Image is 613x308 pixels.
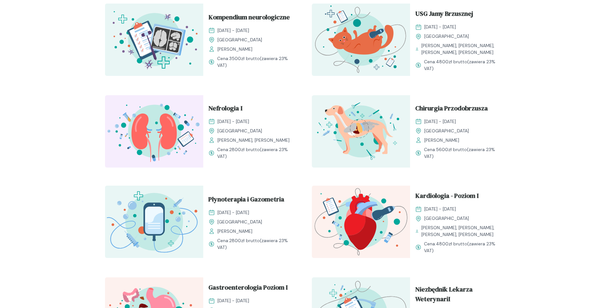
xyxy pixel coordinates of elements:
span: 2800 zł brutto [229,238,260,243]
a: Gastroenterologia Poziom I [208,282,296,295]
span: Kompendium neurologiczne [208,12,290,25]
span: [PERSON_NAME] [217,46,252,53]
span: Cena: (zawiera 23% VAT) [424,58,503,72]
span: [DATE] - [DATE] [217,297,249,304]
span: Cena: (zawiera 23% VAT) [217,146,296,160]
span: [PERSON_NAME] [217,228,252,235]
a: Nefrologia I [208,103,296,116]
span: Płynoterapia i Gazometria [208,194,284,207]
span: 5600 zł brutto [436,147,467,152]
span: 3500 zł brutto [229,56,260,61]
span: [DATE] - [DATE] [217,118,249,125]
span: 4800 zł brutto [436,59,467,65]
span: [GEOGRAPHIC_DATA] [424,128,469,134]
span: [PERSON_NAME], [PERSON_NAME], [PERSON_NAME], [PERSON_NAME] [421,224,503,238]
span: Cena: (zawiera 23% VAT) [424,146,503,160]
span: [PERSON_NAME], [PERSON_NAME], [PERSON_NAME], [PERSON_NAME] [421,42,503,56]
img: ZpbSsR5LeNNTxNrh_Nefro_T.svg [105,95,203,168]
span: [PERSON_NAME], [PERSON_NAME] [217,137,290,144]
span: 2800 zł brutto [229,147,260,152]
a: Kompendium neurologiczne [208,12,296,25]
span: Cena: (zawiera 23% VAT) [217,55,296,69]
img: ZpbG-B5LeNNTxNnI_ChiruJB_T.svg [312,95,410,168]
img: Zpay8B5LeNNTxNg0_P%C5%82ynoterapia_T.svg [105,186,203,258]
span: Kardiologia - Poziom I [415,191,479,203]
span: [GEOGRAPHIC_DATA] [217,219,262,225]
a: Kardiologia - Poziom I [415,191,503,203]
span: [GEOGRAPHIC_DATA] [424,33,469,40]
span: [GEOGRAPHIC_DATA] [217,128,262,134]
a: Chirurgia Przodobrzusza [415,103,503,116]
a: Płynoterapia i Gazometria [208,194,296,207]
span: [DATE] - [DATE] [217,209,249,216]
span: [DATE] - [DATE] [424,24,456,30]
span: Gastroenterologia Poziom I [208,282,288,295]
img: ZpbG_h5LeNNTxNnP_USG_JB_T.svg [312,4,410,76]
span: Cena: (zawiera 23% VAT) [424,241,503,254]
span: 4800 zł brutto [436,241,467,247]
span: [PERSON_NAME] [424,137,459,144]
span: Chirurgia Przodobrzusza [415,103,488,116]
span: [DATE] - [DATE] [424,206,456,212]
span: [DATE] - [DATE] [217,27,249,34]
span: USG Jamy Brzusznej [415,9,473,21]
a: Niezbędnik Lekarza WeterynariI [415,284,503,306]
span: [GEOGRAPHIC_DATA] [424,215,469,222]
img: Z2B805bqstJ98kzs_Neuro_T.svg [105,4,203,76]
img: ZpbGfh5LeNNTxNm4_KardioI_T.svg [312,186,410,258]
span: Nefrologia I [208,103,242,116]
span: Cena: (zawiera 23% VAT) [217,237,296,251]
span: [GEOGRAPHIC_DATA] [217,36,262,43]
span: [DATE] - [DATE] [424,118,456,125]
a: USG Jamy Brzusznej [415,9,503,21]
